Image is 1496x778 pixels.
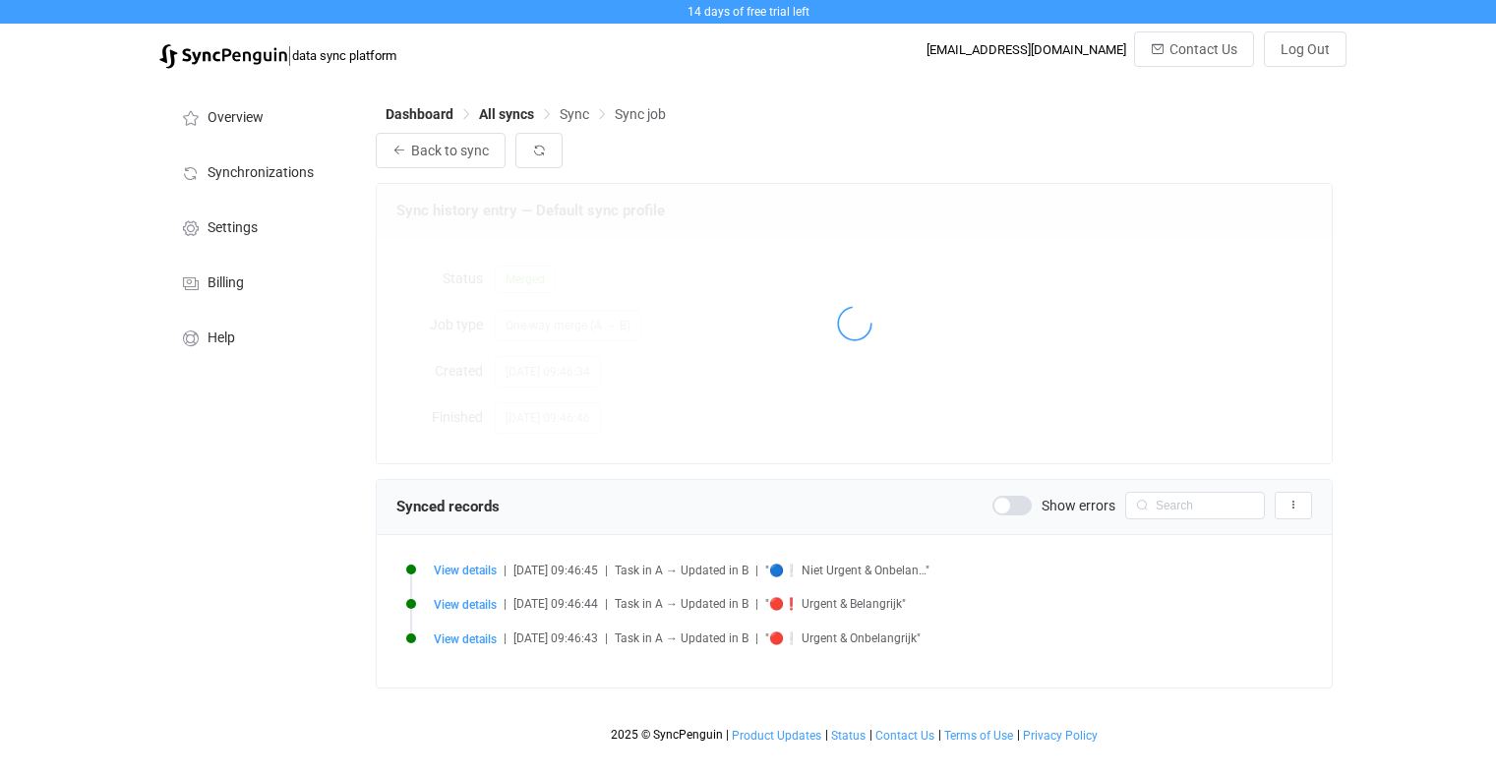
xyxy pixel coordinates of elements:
[386,106,453,122] span: Dashboard
[208,165,314,181] span: Synchronizations
[726,728,729,742] span: |
[1017,728,1020,742] span: |
[830,729,867,743] a: Status
[1134,31,1254,67] button: Contact Us
[615,106,666,122] span: Sync job
[731,729,822,743] a: Product Updates
[479,106,534,122] span: All syncs
[1281,41,1330,57] span: Log Out
[1042,499,1115,512] span: Show errors
[396,498,500,515] span: Synced records
[386,107,666,121] div: Breadcrumb
[1169,41,1237,57] span: Contact Us
[1125,492,1265,519] input: Search
[159,41,396,69] a: |data sync platform
[875,729,934,743] span: Contact Us
[159,89,356,144] a: Overview
[874,729,935,743] a: Contact Us
[159,199,356,254] a: Settings
[208,110,264,126] span: Overview
[560,106,589,122] span: Sync
[208,275,244,291] span: Billing
[208,220,258,236] span: Settings
[869,728,872,742] span: |
[292,48,396,63] span: data sync platform
[944,729,1013,743] span: Terms of Use
[825,728,828,742] span: |
[376,133,506,168] button: Back to sync
[159,144,356,199] a: Synchronizations
[159,309,356,364] a: Help
[927,42,1126,57] div: [EMAIL_ADDRESS][DOMAIN_NAME]
[943,729,1014,743] a: Terms of Use
[411,143,489,158] span: Back to sync
[732,729,821,743] span: Product Updates
[159,254,356,309] a: Billing
[688,5,809,19] span: 14 days of free trial left
[1022,729,1099,743] a: Privacy Policy
[287,41,292,69] span: |
[611,728,723,742] span: 2025 © SyncPenguin
[831,729,866,743] span: Status
[159,44,287,69] img: syncpenguin.svg
[938,728,941,742] span: |
[208,330,235,346] span: Help
[1023,729,1098,743] span: Privacy Policy
[1264,31,1346,67] button: Log Out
